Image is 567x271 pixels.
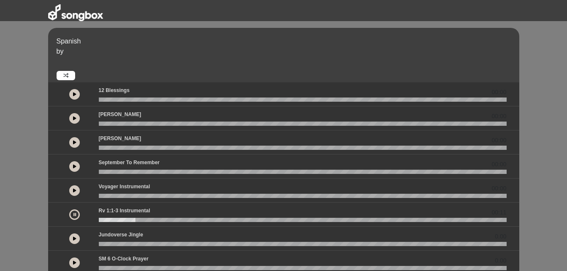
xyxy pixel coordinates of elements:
[491,160,506,169] span: 00:00
[99,87,130,94] p: 12 Blessings
[491,136,506,145] span: 00:00
[57,48,64,55] span: by
[48,4,103,21] img: songbox-logo-white.png
[99,111,141,118] p: [PERSON_NAME]
[491,184,506,193] span: 00:00
[491,208,506,217] span: 00:11
[491,88,506,97] span: 00:00
[99,207,150,214] p: Rv 1:1-3 Instrumental
[57,36,517,46] p: Spanish
[495,256,506,265] span: 0.00
[495,232,506,241] span: 0.00
[99,159,160,166] p: September to Remember
[99,183,150,190] p: Voyager Instrumental
[99,135,141,142] p: [PERSON_NAME]
[491,112,506,121] span: 00:00
[99,255,149,263] p: SM 6 o-clock prayer
[99,231,143,238] p: Jundoverse Jingle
